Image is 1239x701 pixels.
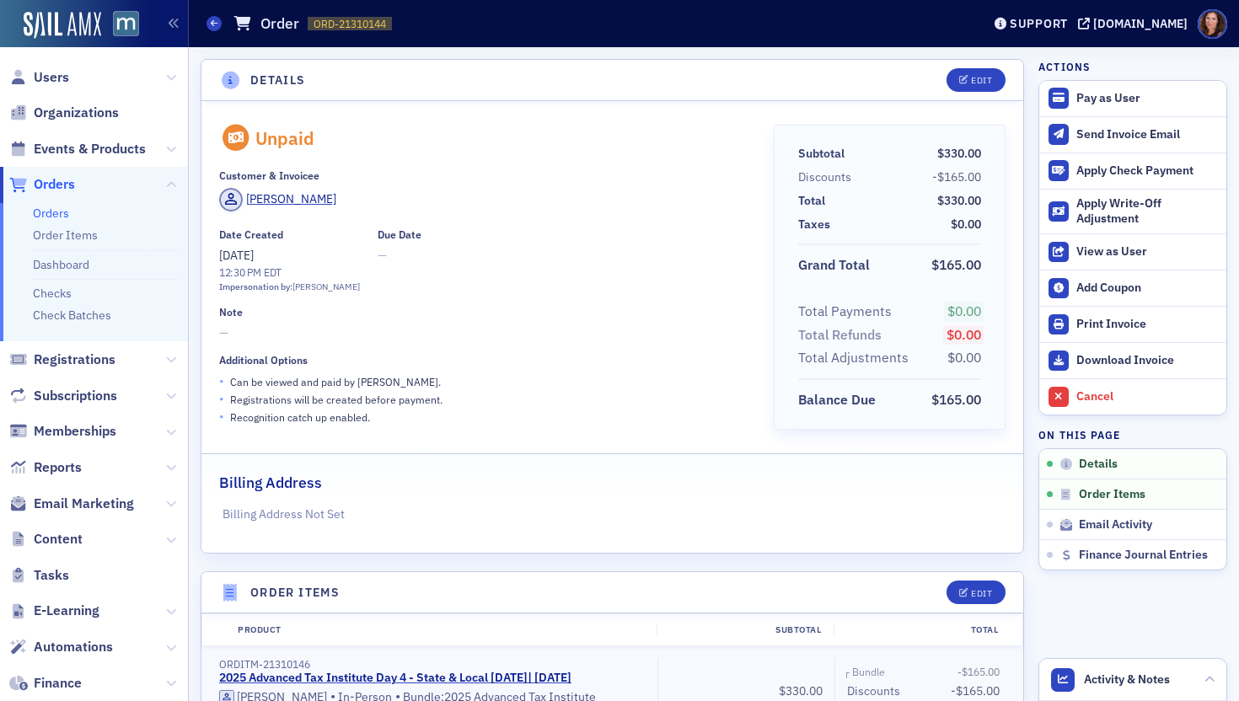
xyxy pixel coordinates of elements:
[798,255,876,276] span: Grand Total
[9,350,115,369] a: Registrations
[33,206,69,221] a: Orders
[1039,306,1226,342] a: Print Invoice
[1076,389,1218,404] div: Cancel
[230,409,370,425] p: Recognition catch up enabled.
[798,302,892,322] div: Total Payments
[34,387,117,405] span: Subscriptions
[1093,16,1188,31] div: [DOMAIN_NAME]
[9,495,134,513] a: Email Marketing
[219,169,319,182] div: Customer & Invoicee
[798,192,825,210] div: Total
[947,68,1005,92] button: Edit
[852,664,891,679] span: Bundle
[1076,281,1218,296] div: Add Coupon
[33,308,111,323] a: Check Batches
[219,265,261,279] time: 12:30 PM
[1076,196,1218,226] div: Apply Write-Off Adjustment
[226,623,657,637] div: Product
[34,104,119,122] span: Organizations
[34,350,115,369] span: Registrations
[250,584,340,602] h4: Order Items
[847,682,906,700] span: Discounts
[101,11,139,40] a: View Homepage
[34,566,69,585] span: Tasks
[798,216,836,233] span: Taxes
[971,76,992,85] div: Edit
[1076,91,1218,106] div: Pay as User
[947,326,981,343] span: $0.00
[34,458,82,477] span: Reports
[113,11,139,37] img: SailAMX
[957,665,1000,678] span: -$165.00
[9,140,146,158] a: Events & Products
[34,638,113,656] span: Automations
[931,391,981,408] span: $165.00
[932,169,981,185] span: -$165.00
[798,390,876,410] div: Balance Due
[219,472,322,494] h2: Billing Address
[230,392,442,407] p: Registrations will be created before payment.
[230,374,441,389] p: Can be viewed and paid by [PERSON_NAME] .
[1079,487,1145,502] span: Order Items
[1038,59,1091,74] h4: Actions
[1079,457,1118,472] span: Details
[798,348,914,368] span: Total Adjustments
[1076,244,1218,260] div: View as User
[834,623,1011,637] div: Total
[219,658,646,671] div: ORDITM-21310146
[1039,270,1226,306] button: Add Coupon
[34,175,75,194] span: Orders
[250,72,306,89] h4: Details
[9,68,69,87] a: Users
[34,530,83,548] span: Content
[1010,16,1068,31] div: Support
[219,324,750,342] span: —
[219,281,292,292] span: Impersonation by:
[9,387,117,405] a: Subscriptions
[34,495,134,513] span: Email Marketing
[255,127,314,149] div: Unpaid
[1039,342,1226,378] a: Download Invoice
[931,256,981,273] span: $165.00
[1198,9,1227,39] span: Profile
[1076,127,1218,142] div: Send Invoice Email
[971,589,992,598] div: Edit
[1038,427,1227,442] h4: On this page
[9,674,82,693] a: Finance
[1079,548,1208,563] span: Finance Journal Entries
[246,190,336,208] div: [PERSON_NAME]
[292,281,360,294] div: [PERSON_NAME]
[798,145,850,163] span: Subtotal
[657,623,834,637] div: Subtotal
[34,140,146,158] span: Events & Products
[798,216,830,233] div: Taxes
[33,227,98,243] a: Order Items
[1039,233,1226,270] button: View as User
[937,193,981,208] span: $330.00
[34,602,99,620] span: E-Learning
[223,506,1003,523] p: Billing Address Not Set
[947,581,1005,604] button: Edit
[219,408,224,425] span: •
[219,354,308,367] div: Additional Options
[34,674,82,693] span: Finance
[947,349,981,366] span: $0.00
[1078,18,1193,29] button: [DOMAIN_NAME]
[24,12,101,39] img: SailAMX
[33,257,89,272] a: Dashboard
[260,13,299,34] h1: Order
[219,390,224,408] span: •
[219,228,283,241] div: Date Created
[9,602,99,620] a: E-Learning
[219,188,336,211] a: [PERSON_NAME]
[34,68,69,87] span: Users
[1079,517,1152,532] span: Email Activity
[219,306,243,318] div: Note
[847,682,900,700] div: Discounts
[33,286,72,301] a: Checks
[261,265,282,279] span: EDT
[798,169,857,186] span: Discounts
[844,666,849,680] span: ┌
[947,302,981,319] span: $0.00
